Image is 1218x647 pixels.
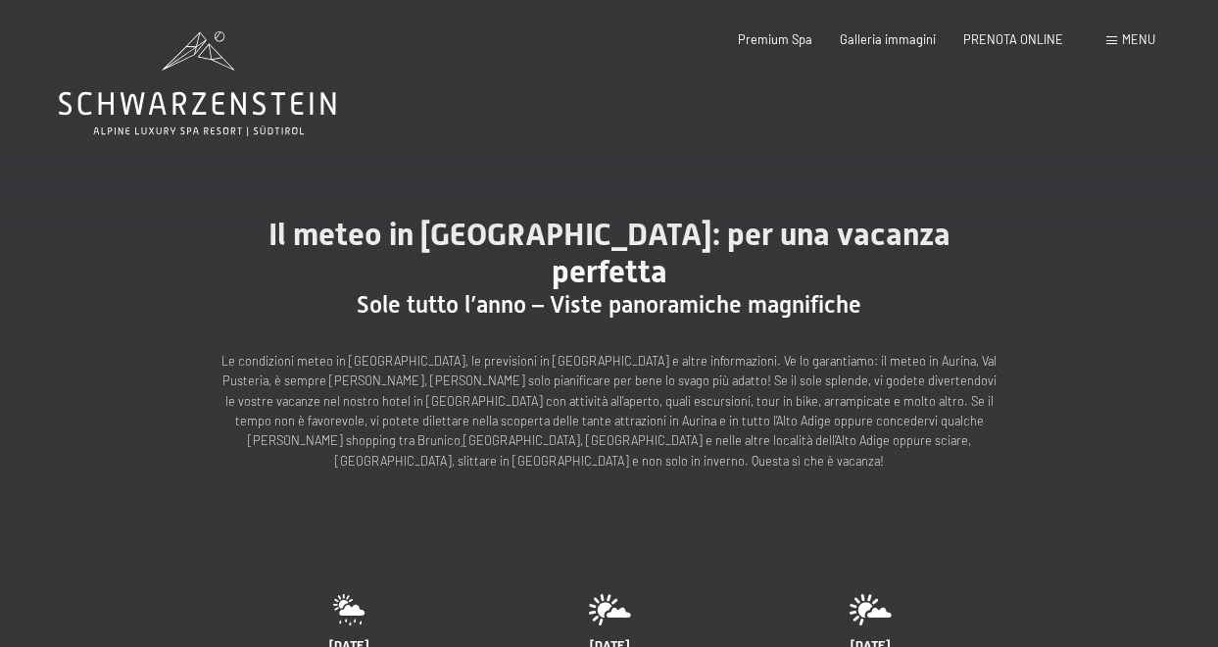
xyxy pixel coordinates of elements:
[268,216,950,290] span: Il meteo in [GEOGRAPHIC_DATA]: per una vacanza perfetta
[738,31,812,47] a: Premium Spa
[963,31,1063,47] a: PRENOTA ONLINE
[461,432,463,448] a: ,
[1122,31,1155,47] span: Menu
[357,291,861,319] span: Sole tutto l’anno – Viste panoramiche magnifiche
[218,351,1001,472] p: Le condizioni meteo in [GEOGRAPHIC_DATA], le previsioni in [GEOGRAPHIC_DATA] e altre informazioni...
[840,31,936,47] a: Galleria immagini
